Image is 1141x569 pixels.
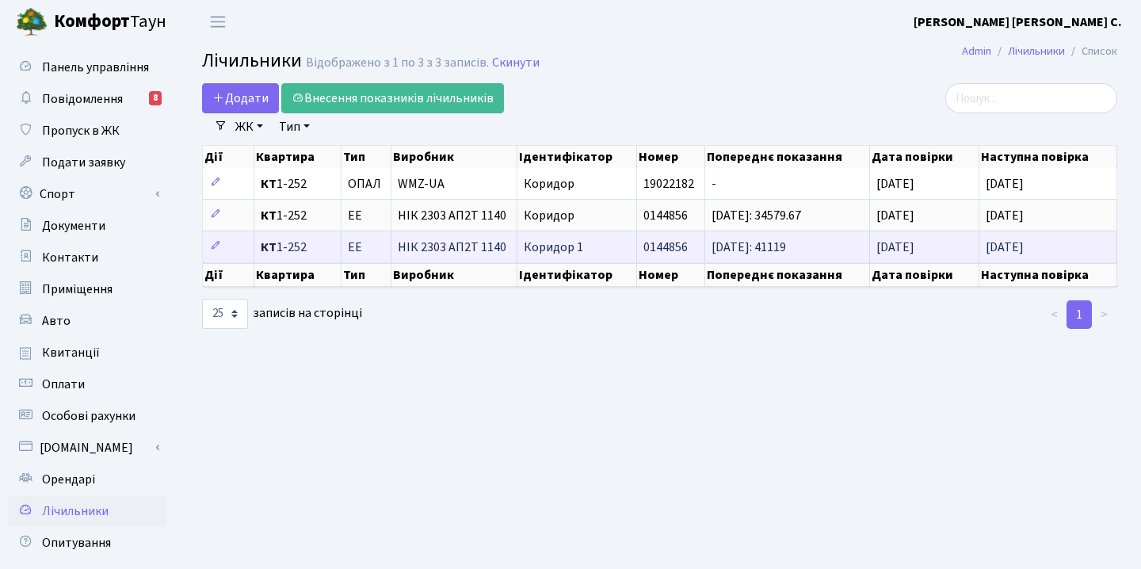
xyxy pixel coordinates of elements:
th: Дії [203,146,254,168]
a: Авто [8,305,166,337]
th: Попереднє показання [705,263,870,287]
span: 1-252 [261,241,334,254]
span: - [712,175,716,193]
span: WMZ-UA [398,178,510,190]
span: [DATE] [986,175,1024,193]
th: Дії [203,263,254,287]
span: 0144856 [643,239,688,256]
th: Ідентифікатор [517,263,637,287]
nav: breadcrumb [938,35,1141,68]
span: 1-252 [261,178,334,190]
span: Коридор 1 [524,239,583,256]
span: 0144856 [643,207,688,224]
a: Лічильники [8,495,166,527]
span: Приміщення [42,281,113,298]
th: Наступна повірка [979,263,1117,287]
a: Admin [962,43,991,59]
li: Список [1065,43,1117,60]
th: Ідентифікатор [517,146,637,168]
span: Подати заявку [42,154,125,171]
div: Відображено з 1 по 3 з 3 записів. [306,55,489,71]
span: [DATE]: 41119 [712,239,786,256]
span: Авто [42,312,71,330]
span: Оплати [42,376,85,393]
th: Тип [342,263,392,287]
span: Опитування [42,534,111,552]
span: [DATE]: 34579.67 [712,207,801,224]
a: [DOMAIN_NAME] [8,432,166,464]
a: Опитування [8,527,166,559]
span: Лічильники [42,502,109,520]
span: ЕЕ [348,241,362,254]
a: Тип [273,113,316,140]
span: Контакти [42,249,98,266]
a: Пропуск в ЖК [8,115,166,147]
span: [DATE] [876,239,914,256]
a: Особові рахунки [8,400,166,432]
th: Квартира [254,146,342,168]
span: Документи [42,217,105,235]
a: Внесення показників лічильників [281,83,504,113]
th: Тип [342,146,392,168]
b: [PERSON_NAME] [PERSON_NAME] С. [914,13,1122,31]
span: НІК 2303 АП2Т 1140 [398,241,510,254]
a: Подати заявку [8,147,166,178]
th: Виробник [391,146,517,168]
span: Додати [212,90,269,107]
span: [DATE] [876,175,914,193]
a: Орендарі [8,464,166,495]
input: Пошук... [945,83,1117,113]
th: Попереднє показання [705,146,870,168]
a: Панель управління [8,52,166,83]
a: Повідомлення8 [8,83,166,115]
a: 1 [1067,300,1092,329]
a: Документи [8,210,166,242]
span: Пропуск в ЖК [42,122,120,139]
button: Переключити навігацію [198,9,238,35]
th: Квартира [254,263,342,287]
img: logo.png [16,6,48,38]
span: Коридор [524,175,574,193]
b: КТ [261,239,277,256]
span: Орендарі [42,471,95,488]
a: Спорт [8,178,166,210]
th: Наступна повірка [979,146,1117,168]
th: Виробник [391,263,517,287]
a: Додати [202,83,279,113]
b: КТ [261,207,277,224]
span: Панель управління [42,59,149,76]
span: 19022182 [643,175,694,193]
span: ЕЕ [348,209,362,222]
b: Комфорт [54,9,130,34]
span: Коридор [524,207,574,224]
span: 1-252 [261,209,334,222]
th: Номер [637,146,705,168]
span: Повідомлення [42,90,123,108]
a: Контакти [8,242,166,273]
a: Приміщення [8,273,166,305]
b: КТ [261,175,277,193]
span: [DATE] [986,207,1024,224]
span: [DATE] [986,239,1024,256]
span: ОПАЛ [348,178,381,190]
span: Особові рахунки [42,407,135,425]
th: Номер [637,263,705,287]
span: Квитанції [42,344,100,361]
span: Лічильники [202,47,302,74]
th: Дата повірки [870,146,979,168]
select: записів на сторінці [202,299,248,329]
span: НІК 2303 АП2Т 1140 [398,209,510,222]
a: Скинути [492,55,540,71]
a: [PERSON_NAME] [PERSON_NAME] С. [914,13,1122,32]
a: Оплати [8,369,166,400]
span: [DATE] [876,207,914,224]
th: Дата повірки [870,263,979,287]
span: Таун [54,9,166,36]
label: записів на сторінці [202,299,362,329]
a: Лічильники [1008,43,1065,59]
div: 8 [149,91,162,105]
a: ЖК [229,113,269,140]
a: Квитанції [8,337,166,369]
